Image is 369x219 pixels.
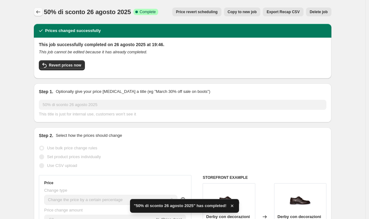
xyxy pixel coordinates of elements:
[44,8,131,15] span: 50% di sconto 26 agosto 2025
[306,8,331,16] button: Delete job
[224,8,261,16] button: Copy to new job
[288,187,313,212] img: 1_0060_FrequencySeparation_8cc4a334-4c68-4e81-9016-9ab2ffea2471_80x.jpg
[228,9,257,14] span: Copy to new job
[216,187,242,212] img: 1_0060_FrequencySeparation_8cc4a334-4c68-4e81-9016-9ab2ffea2471_80x.jpg
[47,154,101,159] span: Set product prices individually
[39,41,326,48] h2: This job successfully completed on 26 agosto 2025 at 19:46.
[180,196,186,203] div: help
[203,175,326,180] h6: STOREFRONT EXAMPLE
[45,28,101,34] h2: Prices changed successfully
[49,63,81,68] span: Revert prices now
[39,60,85,70] button: Revert prices now
[172,8,221,16] button: Price revert scheduling
[267,9,299,14] span: Export Recap CSV
[44,208,83,212] span: Price change amount
[34,8,43,16] button: Price change jobs
[44,188,67,193] span: Change type
[39,132,53,139] h2: Step 2.
[39,112,136,116] span: This title is just for internal use, customers won't see it
[310,9,328,14] span: Delete job
[140,9,156,14] span: Complete
[39,100,326,110] input: 30% off holiday sale
[56,132,122,139] p: Select how the prices should change
[263,8,303,16] button: Export Recap CSV
[56,88,210,95] p: Optionally give your price [MEDICAL_DATA] a title (eg "March 30% off sale on boots")
[39,88,53,95] h2: Step 1.
[47,163,77,168] span: Use CSV upload
[134,203,226,209] span: "50% di sconto 26 agosto 2025" has completed!
[44,180,53,185] h3: Price
[176,9,218,14] span: Price revert scheduling
[47,146,97,150] span: Use bulk price change rules
[39,50,147,54] i: This job cannot be edited because it has already completed.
